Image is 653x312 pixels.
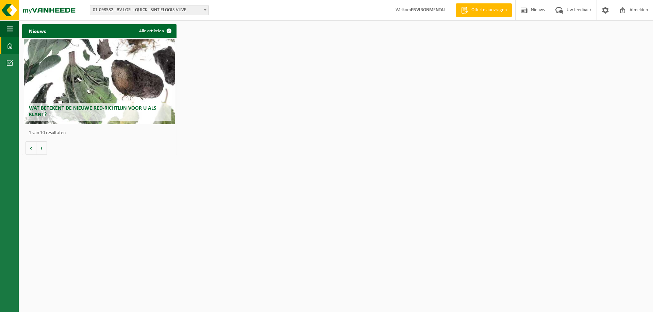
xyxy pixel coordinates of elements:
[29,106,156,117] span: Wat betekent de nieuwe RED-richtlijn voor u als klant?
[90,5,209,15] span: 01-098582 - BV LOSI - QUICK - SINT-ELOOIS-VIJVE
[36,141,47,155] button: Volgende
[456,3,512,17] a: Offerte aanvragen
[22,24,53,37] h2: Nieuws
[29,131,173,135] p: 1 van 10 resultaten
[26,141,36,155] button: Vorige
[24,39,175,124] a: Wat betekent de nieuwe RED-richtlijn voor u als klant?
[470,7,508,14] span: Offerte aanvragen
[134,24,176,38] a: Alle artikelen
[90,5,208,15] span: 01-098582 - BV LOSI - QUICK - SINT-ELOOIS-VIJVE
[411,7,446,13] strong: ENVIRONMENTAL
